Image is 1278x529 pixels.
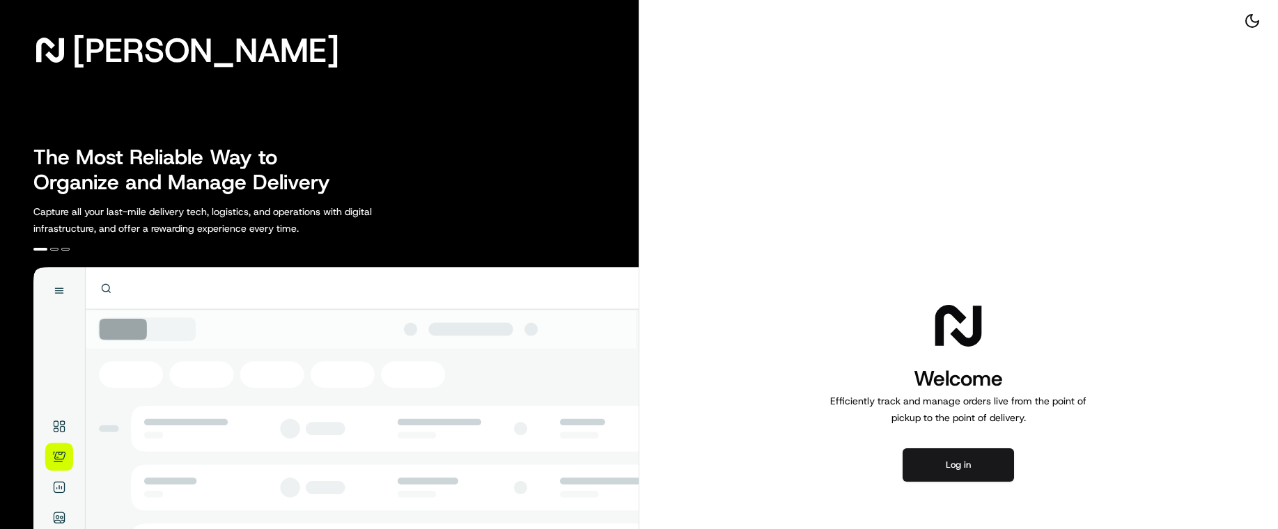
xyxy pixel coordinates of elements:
[33,203,435,237] p: Capture all your last-mile delivery tech, logistics, and operations with digital infrastructure, ...
[72,36,339,64] span: [PERSON_NAME]
[33,145,345,195] h2: The Most Reliable Way to Organize and Manage Delivery
[825,393,1092,426] p: Efficiently track and manage orders live from the point of pickup to the point of delivery.
[825,365,1092,393] h1: Welcome
[903,448,1014,482] button: Log in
